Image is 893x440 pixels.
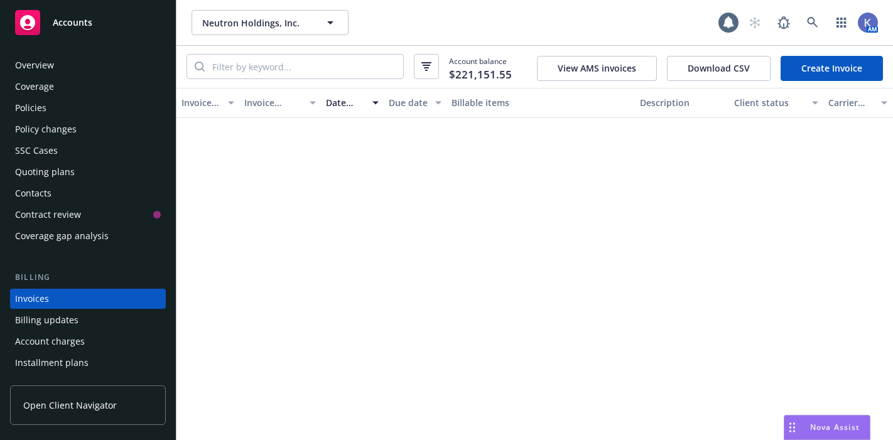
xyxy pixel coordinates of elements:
[239,88,321,118] button: Invoice amount
[734,96,804,109] div: Client status
[321,88,384,118] button: Date issued
[784,415,870,440] button: Nova Assist
[15,183,51,203] div: Contacts
[10,353,166,373] a: Installment plans
[10,271,166,284] div: Billing
[15,331,85,351] div: Account charges
[452,96,630,109] div: Billable items
[784,416,800,439] div: Drag to move
[828,96,874,109] div: Carrier status
[10,205,166,225] a: Contract review
[181,96,220,109] div: Invoice ID
[781,56,883,81] a: Create Invoice
[15,289,49,309] div: Invoices
[829,10,854,35] a: Switch app
[15,310,78,330] div: Billing updates
[176,88,239,118] button: Invoice ID
[771,10,796,35] a: Report a Bug
[537,56,657,81] button: View AMS invoices
[15,141,58,161] div: SSC Cases
[15,162,75,182] div: Quoting plans
[667,56,771,81] button: Download CSV
[10,141,166,161] a: SSC Cases
[384,88,446,118] button: Due date
[729,88,823,118] button: Client status
[53,18,92,28] span: Accounts
[810,422,860,432] span: Nova Assist
[205,55,403,78] input: Filter by keyword...
[10,119,166,139] a: Policy changes
[10,98,166,118] a: Policies
[10,162,166,182] a: Quoting plans
[449,56,512,78] span: Account balance
[202,16,311,30] span: Neutron Holdings, Inc.
[326,96,365,109] div: Date issued
[449,67,512,83] span: $221,151.55
[10,289,166,309] a: Invoices
[10,55,166,75] a: Overview
[800,10,825,35] a: Search
[15,77,54,97] div: Coverage
[389,96,428,109] div: Due date
[858,13,878,33] img: photo
[742,10,767,35] a: Start snowing
[23,399,117,412] span: Open Client Navigator
[10,5,166,40] a: Accounts
[640,96,724,109] div: Description
[446,88,635,118] button: Billable items
[15,226,109,246] div: Coverage gap analysis
[10,331,166,351] a: Account charges
[195,62,205,72] svg: Search
[635,88,729,118] button: Description
[10,310,166,330] a: Billing updates
[10,183,166,203] a: Contacts
[823,88,892,118] button: Carrier status
[10,226,166,246] a: Coverage gap analysis
[192,10,349,35] button: Neutron Holdings, Inc.
[15,205,81,225] div: Contract review
[15,119,77,139] div: Policy changes
[15,98,46,118] div: Policies
[244,96,302,109] div: Invoice amount
[15,55,54,75] div: Overview
[15,353,89,373] div: Installment plans
[10,77,166,97] a: Coverage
